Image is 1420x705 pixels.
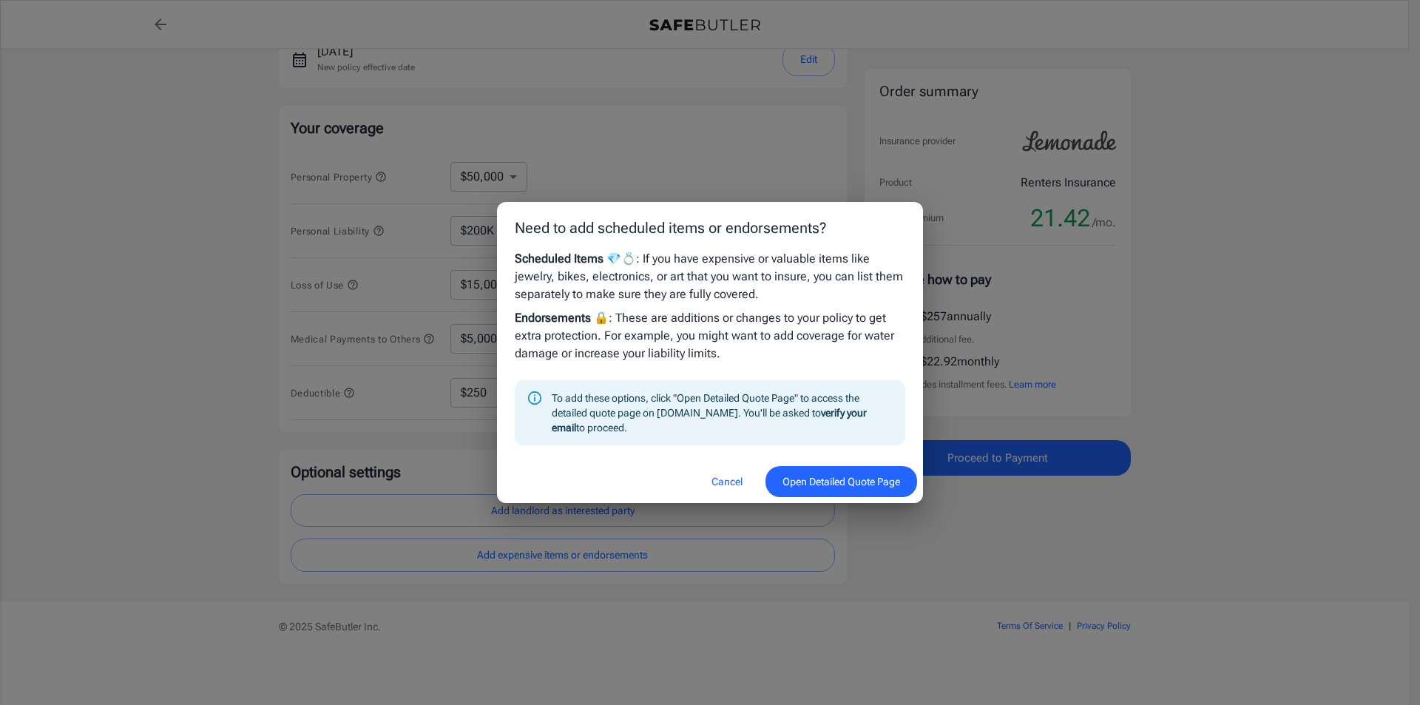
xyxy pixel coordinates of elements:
p: Need to add scheduled items or endorsements? [515,217,905,239]
div: To add these options, click "Open Detailed Quote Page" to access the detailed quote page on [DOMA... [552,385,893,441]
strong: verify your email [552,407,867,434]
button: Cancel [694,466,760,498]
p: : If you have expensive or valuable items like jewelry, bikes, electronics, or art that you want ... [515,250,905,303]
strong: Endorsements 🔒 [515,311,609,325]
p: : These are additions or changes to your policy to get extra protection. For example, you might w... [515,309,905,362]
button: Open Detailed Quote Page [765,466,917,498]
strong: Scheduled Items 💎💍 [515,252,636,266]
